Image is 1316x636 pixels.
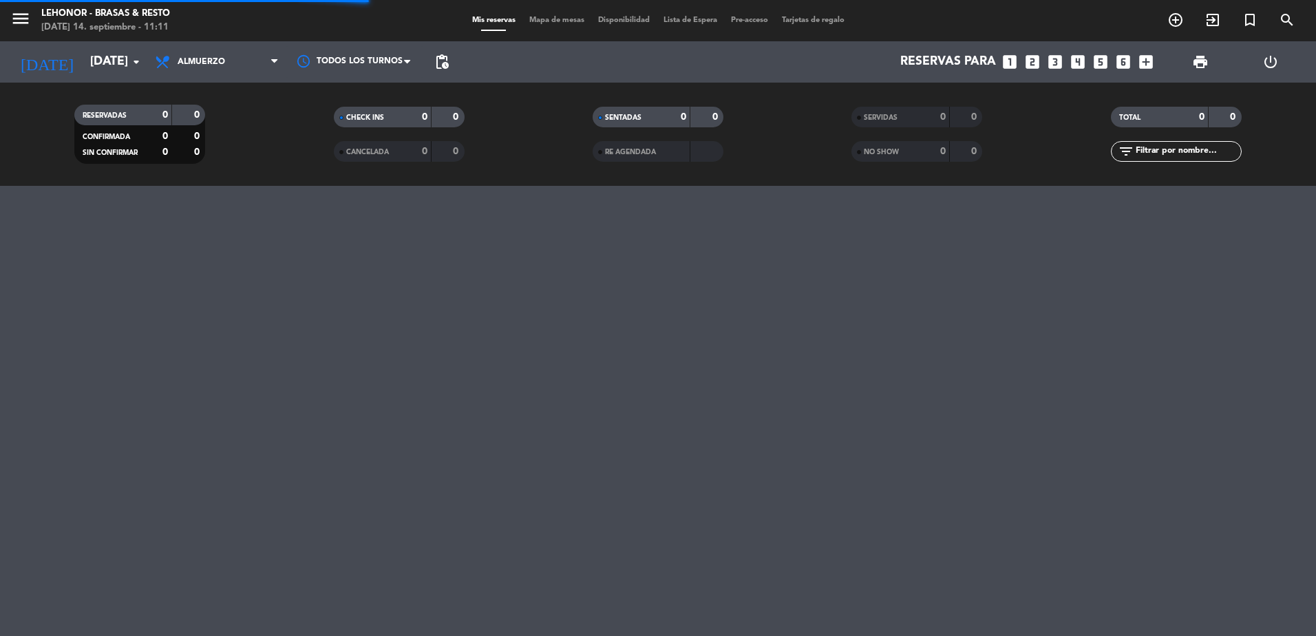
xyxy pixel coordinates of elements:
[41,21,170,34] div: [DATE] 14. septiembre - 11:11
[864,114,898,121] span: SERVIDAS
[10,8,31,29] i: menu
[1230,112,1238,122] strong: 0
[591,17,657,24] span: Disponibilidad
[422,147,427,156] strong: 0
[1114,53,1132,71] i: looks_6
[971,147,979,156] strong: 0
[971,112,979,122] strong: 0
[10,8,31,34] button: menu
[10,47,83,77] i: [DATE]
[162,131,168,141] strong: 0
[194,147,202,157] strong: 0
[83,149,138,156] span: SIN CONFIRMAR
[1199,112,1204,122] strong: 0
[128,54,145,70] i: arrow_drop_down
[83,134,130,140] span: CONFIRMADA
[522,17,591,24] span: Mapa de mesas
[940,147,946,156] strong: 0
[162,110,168,120] strong: 0
[712,112,721,122] strong: 0
[605,114,641,121] span: SENTADAS
[1204,12,1221,28] i: exit_to_app
[194,110,202,120] strong: 0
[681,112,686,122] strong: 0
[775,17,851,24] span: Tarjetas de regalo
[465,17,522,24] span: Mis reservas
[900,55,996,69] span: Reservas para
[194,131,202,141] strong: 0
[346,114,384,121] span: CHECK INS
[940,112,946,122] strong: 0
[1118,143,1134,160] i: filter_list
[1192,54,1209,70] span: print
[1137,53,1155,71] i: add_box
[422,112,427,122] strong: 0
[162,147,168,157] strong: 0
[1279,12,1295,28] i: search
[1069,53,1087,71] i: looks_4
[1242,12,1258,28] i: turned_in_not
[453,112,461,122] strong: 0
[1167,12,1184,28] i: add_circle_outline
[83,112,127,119] span: RESERVADAS
[346,149,389,156] span: CANCELADA
[434,54,450,70] span: pending_actions
[657,17,724,24] span: Lista de Espera
[1046,53,1064,71] i: looks_3
[1262,54,1279,70] i: power_settings_new
[1119,114,1140,121] span: TOTAL
[1001,53,1019,71] i: looks_one
[724,17,775,24] span: Pre-acceso
[864,149,899,156] span: NO SHOW
[178,57,225,67] span: Almuerzo
[1023,53,1041,71] i: looks_two
[1092,53,1110,71] i: looks_5
[605,149,656,156] span: RE AGENDADA
[1235,41,1306,83] div: LOG OUT
[1134,144,1241,159] input: Filtrar por nombre...
[41,7,170,21] div: Lehonor - Brasas & Resto
[453,147,461,156] strong: 0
